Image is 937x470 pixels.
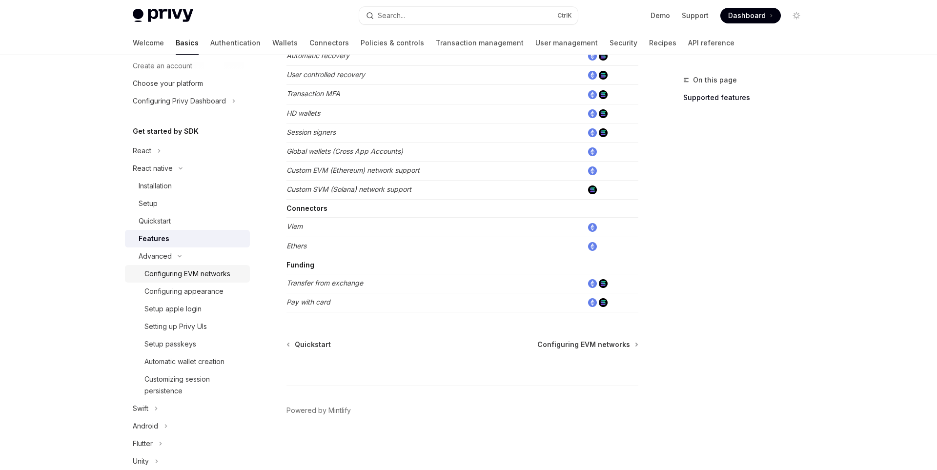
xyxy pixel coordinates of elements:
[588,223,597,232] img: ethereum.png
[286,279,363,287] em: Transfer from exchange
[133,438,153,450] div: Flutter
[683,90,812,105] a: Supported features
[272,31,298,55] a: Wallets
[139,233,169,245] div: Features
[436,31,524,55] a: Transaction management
[599,128,608,137] img: solana.png
[125,353,250,370] a: Automatic wallet creation
[125,75,250,92] a: Choose your platform
[125,92,250,110] button: Toggle Configuring Privy Dashboard section
[125,160,250,177] button: Toggle React native section
[176,31,199,55] a: Basics
[599,298,608,307] img: solana.png
[295,340,331,349] span: Quickstart
[125,212,250,230] a: Quickstart
[535,31,598,55] a: User management
[286,166,420,174] em: Custom EVM (Ethereum) network support
[599,90,608,99] img: solana.png
[133,455,149,467] div: Unity
[588,109,597,118] img: ethereum.png
[133,125,199,137] h5: Get started by SDK
[588,128,597,137] img: ethereum.png
[125,318,250,335] a: Setting up Privy UIs
[125,400,250,417] button: Toggle Swift section
[125,195,250,212] a: Setup
[125,283,250,300] a: Configuring appearance
[309,31,349,55] a: Connectors
[588,279,597,288] img: ethereum.png
[139,250,172,262] div: Advanced
[286,242,306,250] em: Ethers
[588,147,597,156] img: ethereum.png
[286,298,330,306] em: Pay with card
[588,166,597,175] img: ethereum.png
[133,9,193,22] img: light logo
[728,11,766,20] span: Dashboard
[133,163,173,174] div: React native
[125,370,250,400] a: Customizing session persistence
[144,321,207,332] div: Setting up Privy UIs
[599,71,608,80] img: solana.png
[144,268,230,280] div: Configuring EVM networks
[378,10,405,21] div: Search...
[139,215,171,227] div: Quickstart
[287,340,331,349] a: Quickstart
[144,373,244,397] div: Customizing session persistence
[125,247,250,265] button: Toggle Advanced section
[789,8,804,23] button: Toggle dark mode
[133,31,164,55] a: Welcome
[139,180,172,192] div: Installation
[286,147,403,155] em: Global wallets (Cross App Accounts)
[359,7,578,24] button: Open search
[588,52,597,61] img: ethereum.png
[133,403,148,414] div: Swift
[286,51,349,60] em: Automatic recovery
[599,52,608,61] img: solana.png
[649,31,676,55] a: Recipes
[286,89,340,98] em: Transaction MFA
[588,90,597,99] img: ethereum.png
[286,185,411,193] em: Custom SVM (Solana) network support
[125,452,250,470] button: Toggle Unity section
[144,356,224,368] div: Automatic wallet creation
[588,185,597,194] img: solana.png
[125,435,250,452] button: Toggle Flutter section
[688,31,734,55] a: API reference
[286,109,320,117] em: HD wallets
[286,128,336,136] em: Session signers
[144,286,224,297] div: Configuring appearance
[144,338,196,350] div: Setup passkeys
[286,204,327,212] strong: Connectors
[682,11,709,20] a: Support
[588,242,597,251] img: ethereum.png
[588,298,597,307] img: ethereum.png
[125,142,250,160] button: Toggle React section
[125,265,250,283] a: Configuring EVM networks
[133,95,226,107] div: Configuring Privy Dashboard
[286,406,351,415] a: Powered by Mintlify
[720,8,781,23] a: Dashboard
[133,78,203,89] div: Choose your platform
[361,31,424,55] a: Policies & controls
[125,300,250,318] a: Setup apple login
[537,340,630,349] span: Configuring EVM networks
[537,340,637,349] a: Configuring EVM networks
[139,198,158,209] div: Setup
[588,71,597,80] img: ethereum.png
[610,31,637,55] a: Security
[133,145,151,157] div: React
[557,12,572,20] span: Ctrl K
[599,279,608,288] img: solana.png
[286,222,303,230] em: Viem
[125,177,250,195] a: Installation
[133,420,158,432] div: Android
[693,74,737,86] span: On this page
[125,335,250,353] a: Setup passkeys
[125,230,250,247] a: Features
[599,109,608,118] img: solana.png
[125,417,250,435] button: Toggle Android section
[210,31,261,55] a: Authentication
[651,11,670,20] a: Demo
[144,303,202,315] div: Setup apple login
[286,70,365,79] em: User controlled recovery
